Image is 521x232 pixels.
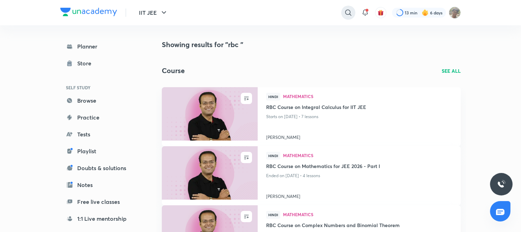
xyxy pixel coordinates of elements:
[60,195,142,209] a: Free live classes
[422,9,429,16] img: streak
[266,93,280,101] span: Hindi
[161,146,258,200] img: new-thumbnail
[162,39,461,50] h4: Showing results for "rbc "
[60,82,142,94] h6: SELF STUDY
[375,7,386,18] button: avatar
[266,152,280,160] span: Hindi
[266,211,280,219] span: Hindi
[266,191,452,200] a: [PERSON_NAME]
[60,144,142,158] a: Playlist
[497,180,505,188] img: ttu
[60,212,142,226] a: 1:1 Live mentorship
[266,221,452,230] a: RBC Course on Complex Numbers and Binomial Theorem
[266,162,452,171] a: RBC Course on Mathematics for JEE 2026 - Part I
[60,39,142,53] a: Planner
[378,9,384,16] img: avatar
[449,7,461,19] img: Shashwat Mathur
[60,8,117,18] a: Company Logo
[77,59,96,67] div: Store
[266,103,452,112] a: RBC Course on Integral Calculus for IIT JEE
[60,110,142,124] a: Practice
[162,146,258,205] a: new-thumbnail
[266,112,452,121] p: Starts on [DATE] • 7 lessons
[161,86,258,141] img: new-thumbnail
[283,153,452,158] a: Mathematics
[266,131,452,141] a: [PERSON_NAME]
[135,6,172,20] button: IIT JEE
[442,67,461,75] a: SEE ALL
[60,178,142,192] a: Notes
[162,87,258,146] a: new-thumbnail
[283,94,452,99] a: Mathematics
[60,94,142,108] a: Browse
[162,65,185,76] h2: Course
[283,212,452,217] span: Mathematics
[60,8,117,16] img: Company Logo
[266,171,452,180] p: Ended on [DATE] • 4 lessons
[60,56,142,70] a: Store
[283,212,452,217] a: Mathematics
[60,161,142,175] a: Doubts & solutions
[60,127,142,141] a: Tests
